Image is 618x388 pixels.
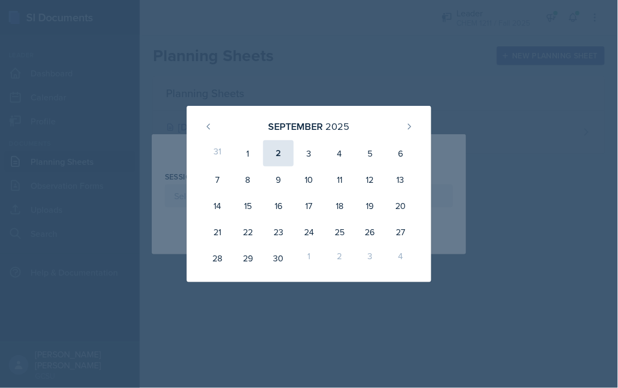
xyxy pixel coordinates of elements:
div: 28 [202,245,233,271]
div: 26 [355,219,385,245]
div: 25 [324,219,355,245]
div: 15 [233,193,263,219]
div: 29 [233,245,263,271]
div: 7 [202,166,233,193]
div: 30 [263,245,294,271]
div: 9 [263,166,294,193]
div: 21 [202,219,233,245]
div: 22 [233,219,263,245]
div: 12 [355,166,385,193]
div: 2025 [326,119,350,134]
div: 17 [294,193,324,219]
div: 4 [385,245,416,271]
div: 10 [294,166,324,193]
div: 5 [355,140,385,166]
div: 16 [263,193,294,219]
div: 11 [324,166,355,193]
div: 18 [324,193,355,219]
div: 2 [324,245,355,271]
div: 1 [233,140,263,166]
div: 2 [263,140,294,166]
div: 13 [385,166,416,193]
div: 31 [202,140,233,166]
div: 3 [355,245,385,271]
div: 1 [294,245,324,271]
div: 8 [233,166,263,193]
div: 4 [324,140,355,166]
div: 14 [202,193,233,219]
div: 23 [263,219,294,245]
div: 24 [294,219,324,245]
div: 6 [385,140,416,166]
div: 3 [294,140,324,166]
div: September [269,119,323,134]
div: 20 [385,193,416,219]
div: 27 [385,219,416,245]
div: 19 [355,193,385,219]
